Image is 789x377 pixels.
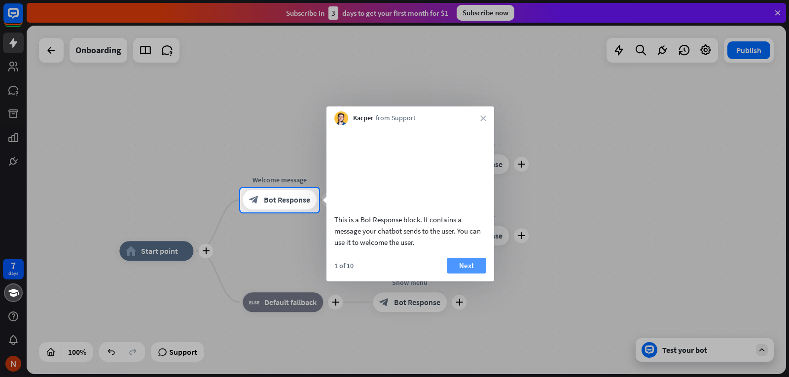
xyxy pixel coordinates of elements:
[334,261,354,270] div: 1 of 10
[249,195,259,205] i: block_bot_response
[480,115,486,121] i: close
[447,258,486,274] button: Next
[8,4,37,34] button: Open LiveChat chat widget
[264,195,310,205] span: Bot Response
[376,113,416,123] span: from Support
[334,214,486,248] div: This is a Bot Response block. It contains a message your chatbot sends to the user. You can use i...
[353,113,373,123] span: Kacper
